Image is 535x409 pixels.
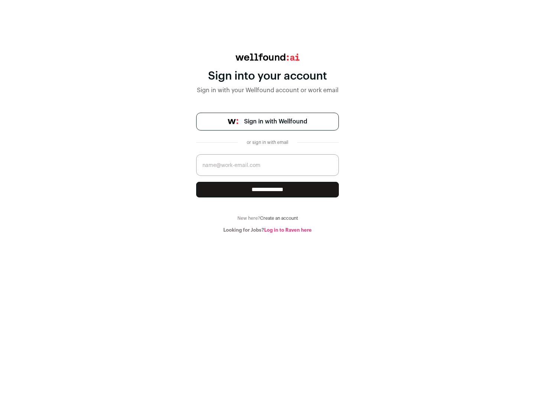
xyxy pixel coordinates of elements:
[196,215,339,221] div: New here?
[264,228,312,232] a: Log in to Raven here
[236,54,299,61] img: wellfound:ai
[196,154,339,176] input: name@work-email.com
[196,86,339,95] div: Sign in with your Wellfound account or work email
[196,113,339,131] a: Sign in with Wellfound
[260,216,298,220] a: Create an account
[196,227,339,233] div: Looking for Jobs?
[228,119,238,124] img: wellfound-symbol-flush-black-fb3c872781a75f747ccb3a119075da62bfe97bd399995f84a933054e44a575c4.png
[244,139,291,145] div: or sign in with email
[196,70,339,83] div: Sign into your account
[244,117,307,126] span: Sign in with Wellfound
